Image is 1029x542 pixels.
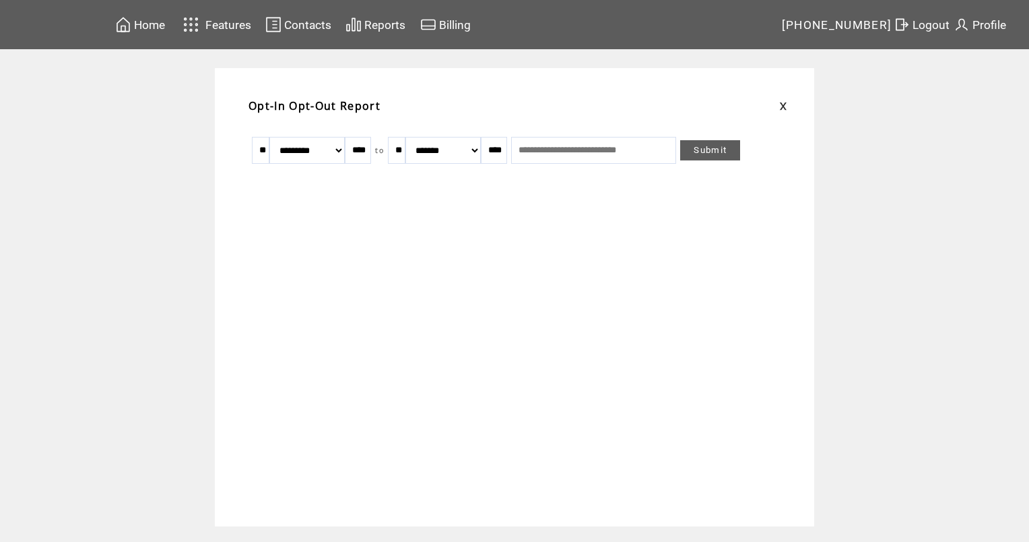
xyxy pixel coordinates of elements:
[892,14,952,35] a: Logout
[952,14,1008,35] a: Profile
[418,14,473,35] a: Billing
[284,18,331,32] span: Contacts
[680,140,740,160] a: Submit
[345,16,362,33] img: chart.svg
[894,16,910,33] img: exit.svg
[263,14,333,35] a: Contacts
[248,98,380,113] span: Opt-In Opt-Out Report
[179,13,203,36] img: features.svg
[439,18,471,32] span: Billing
[265,16,281,33] img: contacts.svg
[782,18,892,32] span: [PHONE_NUMBER]
[375,146,384,155] span: to
[177,11,253,38] a: Features
[115,16,131,33] img: home.svg
[912,18,950,32] span: Logout
[205,18,251,32] span: Features
[420,16,436,33] img: creidtcard.svg
[113,14,167,35] a: Home
[954,16,970,33] img: profile.svg
[134,18,165,32] span: Home
[364,18,405,32] span: Reports
[972,18,1006,32] span: Profile
[343,14,407,35] a: Reports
